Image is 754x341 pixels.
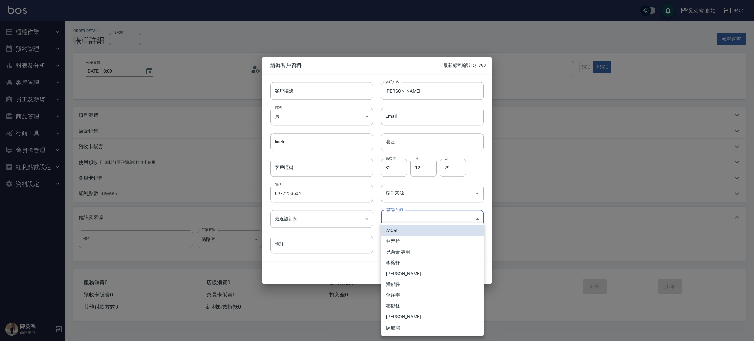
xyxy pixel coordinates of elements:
li: [PERSON_NAME] [381,312,484,322]
li: 鄒鋌鋒 [381,301,484,312]
li: 兄弟會 專用 [381,247,484,258]
li: [PERSON_NAME] [381,268,484,279]
li: 潘郁靜 [381,279,484,290]
li: 詹翔宇 [381,290,484,301]
em: None [386,227,397,234]
li: 林晉竹 [381,236,484,247]
li: 陳慶鴻 [381,322,484,333]
li: 李榕軒 [381,258,484,268]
